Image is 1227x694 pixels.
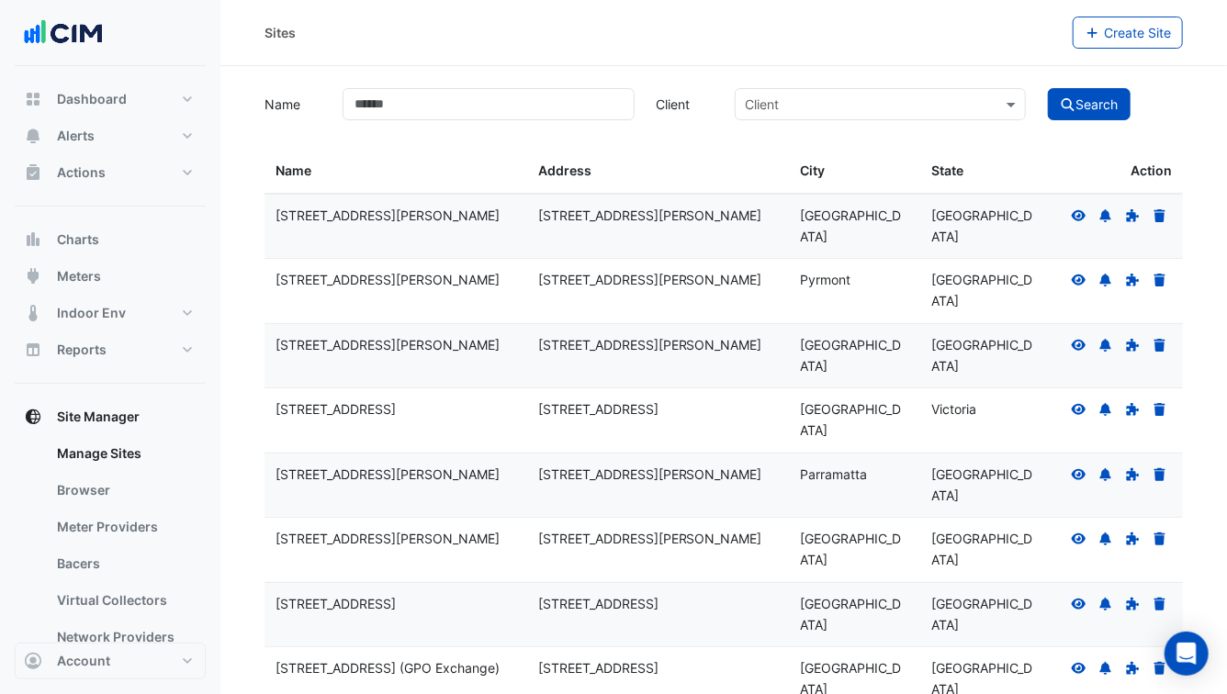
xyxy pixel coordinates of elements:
[800,206,909,248] div: [GEOGRAPHIC_DATA]
[1152,207,1168,223] a: Delete Site
[42,509,206,545] a: Meter Providers
[1152,531,1168,546] a: Delete Site
[800,529,909,571] div: [GEOGRAPHIC_DATA]
[57,304,126,322] span: Indoor Env
[57,127,95,145] span: Alerts
[15,81,206,118] button: Dashboard
[1131,161,1172,182] span: Action
[1152,337,1168,353] a: Delete Site
[15,643,206,679] button: Account
[538,465,779,486] div: [STREET_ADDRESS][PERSON_NAME]
[57,652,110,670] span: Account
[22,15,105,51] img: Company Logo
[15,154,206,191] button: Actions
[1165,632,1209,676] div: Open Intercom Messenger
[276,399,516,420] div: [STREET_ADDRESS]
[24,341,42,359] app-icon: Reports
[15,331,206,368] button: Reports
[276,594,516,615] div: [STREET_ADDRESS]
[800,399,909,442] div: [GEOGRAPHIC_DATA]
[42,435,206,472] a: Manage Sites
[42,545,206,582] a: Bacers
[265,23,296,42] div: Sites
[1152,272,1168,287] a: Delete Site
[800,270,909,291] div: Pyrmont
[24,163,42,182] app-icon: Actions
[15,295,206,331] button: Indoor Env
[57,341,107,359] span: Reports
[24,230,42,249] app-icon: Charts
[800,162,825,178] span: City
[538,594,779,615] div: [STREET_ADDRESS]
[276,529,516,550] div: [STREET_ADDRESS][PERSON_NAME]
[1152,596,1168,611] a: Delete Site
[931,270,1041,312] div: [GEOGRAPHIC_DATA]
[538,529,779,550] div: [STREET_ADDRESS][PERSON_NAME]
[57,230,99,249] span: Charts
[42,619,206,655] a: Network Providers
[276,162,311,178] span: Name
[276,206,516,227] div: [STREET_ADDRESS][PERSON_NAME]
[57,163,106,182] span: Actions
[800,465,909,486] div: Parramatta
[1073,17,1184,49] button: Create Site
[931,206,1041,248] div: [GEOGRAPHIC_DATA]
[24,90,42,108] app-icon: Dashboard
[538,658,779,679] div: [STREET_ADDRESS]
[24,304,42,322] app-icon: Indoor Env
[57,408,140,426] span: Site Manager
[931,465,1041,507] div: [GEOGRAPHIC_DATA]
[931,529,1041,571] div: [GEOGRAPHIC_DATA]
[276,658,516,679] div: [STREET_ADDRESS] (GPO Exchange)
[276,465,516,486] div: [STREET_ADDRESS][PERSON_NAME]
[931,594,1041,636] div: [GEOGRAPHIC_DATA]
[57,267,101,285] span: Meters
[931,399,1041,420] div: Victoria
[42,472,206,509] a: Browser
[57,90,127,108] span: Dashboard
[24,408,42,426] app-icon: Site Manager
[24,127,42,145] app-icon: Alerts
[646,88,724,120] label: Client
[931,162,963,178] span: State
[538,206,779,227] div: [STREET_ADDRESS][PERSON_NAME]
[800,335,909,377] div: [GEOGRAPHIC_DATA]
[931,335,1041,377] div: [GEOGRAPHIC_DATA]
[15,398,206,435] button: Site Manager
[800,594,909,636] div: [GEOGRAPHIC_DATA]
[1048,88,1131,120] button: Search
[24,267,42,285] app-icon: Meters
[276,335,516,356] div: [STREET_ADDRESS][PERSON_NAME]
[276,270,516,291] div: [STREET_ADDRESS][PERSON_NAME]
[1152,660,1168,676] a: Delete Site
[1152,466,1168,482] a: Delete Site
[15,221,206,258] button: Charts
[1152,401,1168,417] a: Delete Site
[538,335,779,356] div: [STREET_ADDRESS][PERSON_NAME]
[538,270,779,291] div: [STREET_ADDRESS][PERSON_NAME]
[538,399,779,420] div: [STREET_ADDRESS]
[42,582,206,619] a: Virtual Collectors
[253,88,332,120] label: Name
[15,118,206,154] button: Alerts
[15,258,206,295] button: Meters
[538,162,591,178] span: Address
[1104,25,1171,40] span: Create Site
